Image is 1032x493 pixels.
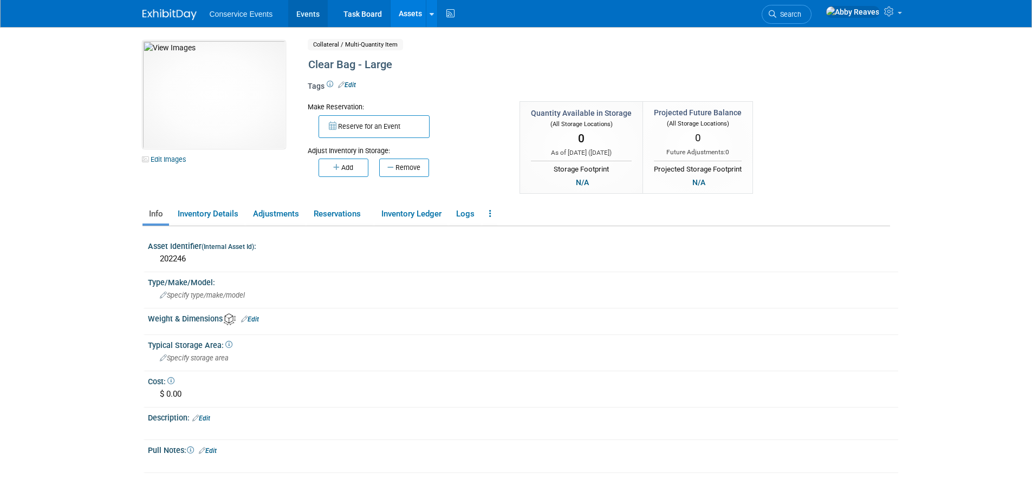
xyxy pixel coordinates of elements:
[199,447,217,455] a: Edit
[171,205,244,224] a: Inventory Details
[308,81,801,99] div: Tags
[246,205,305,224] a: Adjustments
[148,373,898,387] div: Cost:
[531,119,632,129] div: (All Storage Locations)
[142,9,197,20] img: ExhibitDay
[148,341,232,350] span: Typical Storage Area:
[573,176,592,188] div: N/A
[308,101,504,112] div: Make Reservation:
[531,148,632,157] div: As of [DATE] ( )
[148,410,898,424] div: Description:
[654,148,742,157] div: Future Adjustments:
[210,10,273,18] span: Conservice Events
[202,243,254,251] small: (Internal Asset Id)
[148,442,898,456] div: Pull Notes:
[156,386,890,403] div: $ 0.00
[450,205,481,224] a: Logs
[319,159,368,177] button: Add
[338,81,356,89] a: Edit
[148,238,898,252] div: Asset Identifier :
[654,107,742,118] div: Projected Future Balance
[148,311,898,325] div: Weight & Dimensions
[531,108,632,119] div: Quantity Available in Storage
[654,118,742,128] div: (All Storage Locations)
[654,161,742,175] div: Projected Storage Footprint
[160,291,245,299] span: Specify type/make/model
[590,149,609,156] span: [DATE]
[156,251,890,267] div: 202246
[689,176,709,188] div: N/A
[224,313,236,325] img: Asset Weight and Dimensions
[142,41,285,149] img: View Images
[826,6,880,18] img: Abby Reaves
[578,132,585,145] span: 0
[375,205,447,224] a: Inventory Ledger
[379,159,429,177] button: Remove
[241,315,259,323] a: Edit
[142,153,191,166] a: Edit Images
[531,161,632,175] div: Storage Footprint
[160,354,229,362] span: Specify storage area
[319,115,430,138] button: Reserve for an Event
[762,5,812,24] a: Search
[307,205,373,224] a: Reservations
[142,205,169,224] a: Info
[304,55,801,75] div: Clear Bag - Large
[148,274,898,288] div: Type/Make/Model:
[776,10,801,18] span: Search
[308,39,403,50] span: Collateral / Multi-Quantity Item
[308,138,504,156] div: Adjust Inventory in Storage:
[725,148,729,156] span: 0
[192,415,210,422] a: Edit
[695,132,701,144] span: 0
